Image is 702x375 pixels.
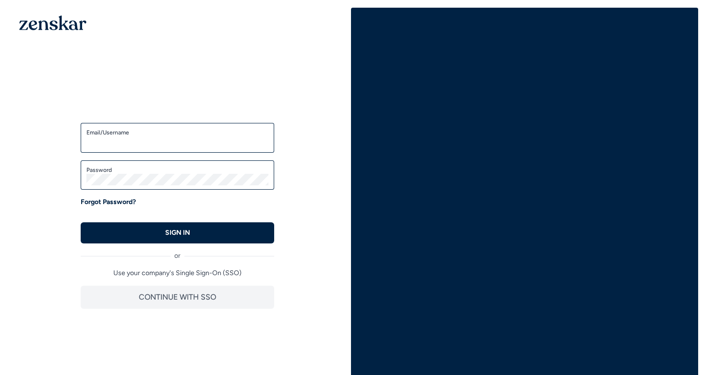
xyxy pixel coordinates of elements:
[81,243,274,261] div: or
[86,166,268,174] label: Password
[81,268,274,278] p: Use your company's Single Sign-On (SSO)
[81,197,136,207] a: Forgot Password?
[86,129,268,136] label: Email/Username
[81,222,274,243] button: SIGN IN
[165,228,190,238] p: SIGN IN
[81,286,274,309] button: CONTINUE WITH SSO
[19,15,86,30] img: 1OGAJ2xQqyY4LXKgY66KYq0eOWRCkrZdAb3gUhuVAqdWPZE9SRJmCz+oDMSn4zDLXe31Ii730ItAGKgCKgCCgCikA4Av8PJUP...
